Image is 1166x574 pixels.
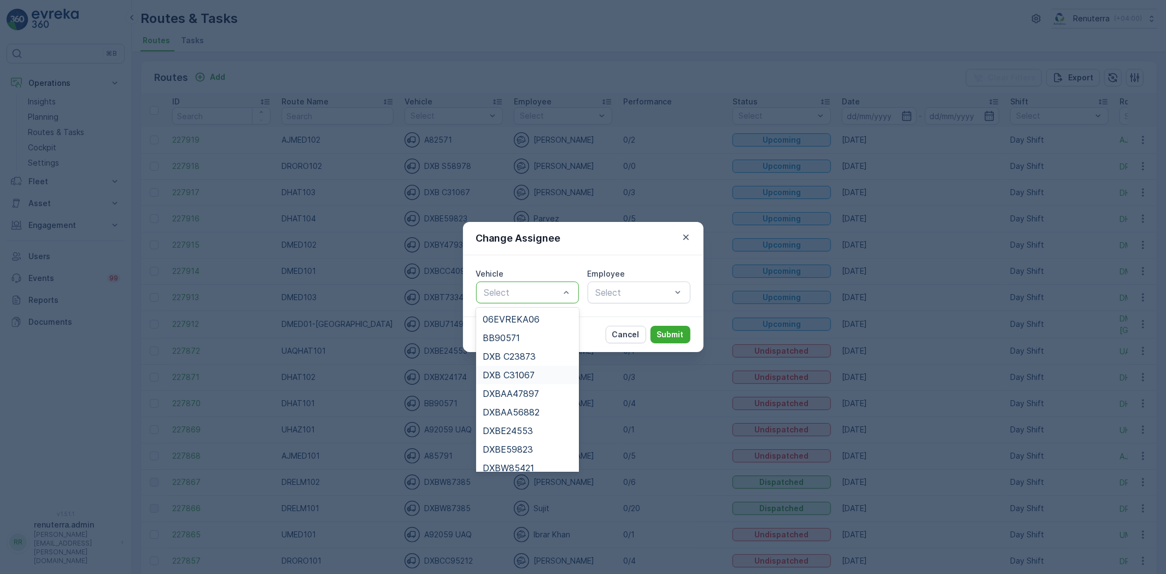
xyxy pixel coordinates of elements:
span: 06EVREKA06 [483,314,540,324]
span: DXB C31067 [483,370,535,380]
span: DXBAA56882 [483,407,540,417]
span: BB90571 [483,333,520,343]
button: Cancel [606,326,646,343]
label: Employee [588,269,625,278]
span: DXBAA47897 [483,389,539,399]
button: Submit [651,326,690,343]
p: Submit [657,329,684,340]
p: Cancel [612,329,640,340]
span: DXBE24553 [483,426,533,436]
p: Select [484,286,560,299]
span: DXB C23873 [483,352,536,361]
span: DXBE59823 [483,444,533,454]
p: Change Assignee [476,231,561,246]
label: Vehicle [476,269,504,278]
span: DXBW85421 [483,463,534,473]
p: Select [596,286,671,299]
